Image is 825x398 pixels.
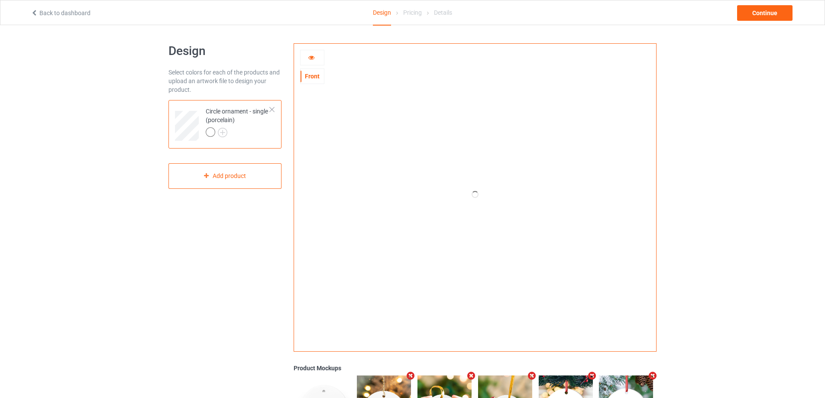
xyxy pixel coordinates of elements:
div: Front [301,72,324,81]
i: Remove mockup [405,371,416,380]
div: Design [373,0,391,26]
i: Remove mockup [587,371,598,380]
div: Product Mockups [294,364,657,372]
h1: Design [168,43,281,59]
i: Remove mockup [466,371,477,380]
i: Remove mockup [526,371,537,380]
div: Pricing [403,0,422,25]
div: Select colors for each of the products and upload an artwork file to design your product. [168,68,281,94]
div: Continue [737,5,793,21]
div: Circle ornament - single (porcelain) [206,107,270,136]
div: Add product [168,163,281,189]
div: Circle ornament - single (porcelain) [168,100,281,149]
div: Details [434,0,452,25]
a: Back to dashboard [31,10,91,16]
img: svg+xml;base64,PD94bWwgdmVyc2lvbj0iMS4wIiBlbmNvZGluZz0iVVRGLTgiPz4KPHN2ZyB3aWR0aD0iMjJweCIgaGVpZ2... [218,128,227,137]
i: Remove mockup [647,371,658,380]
